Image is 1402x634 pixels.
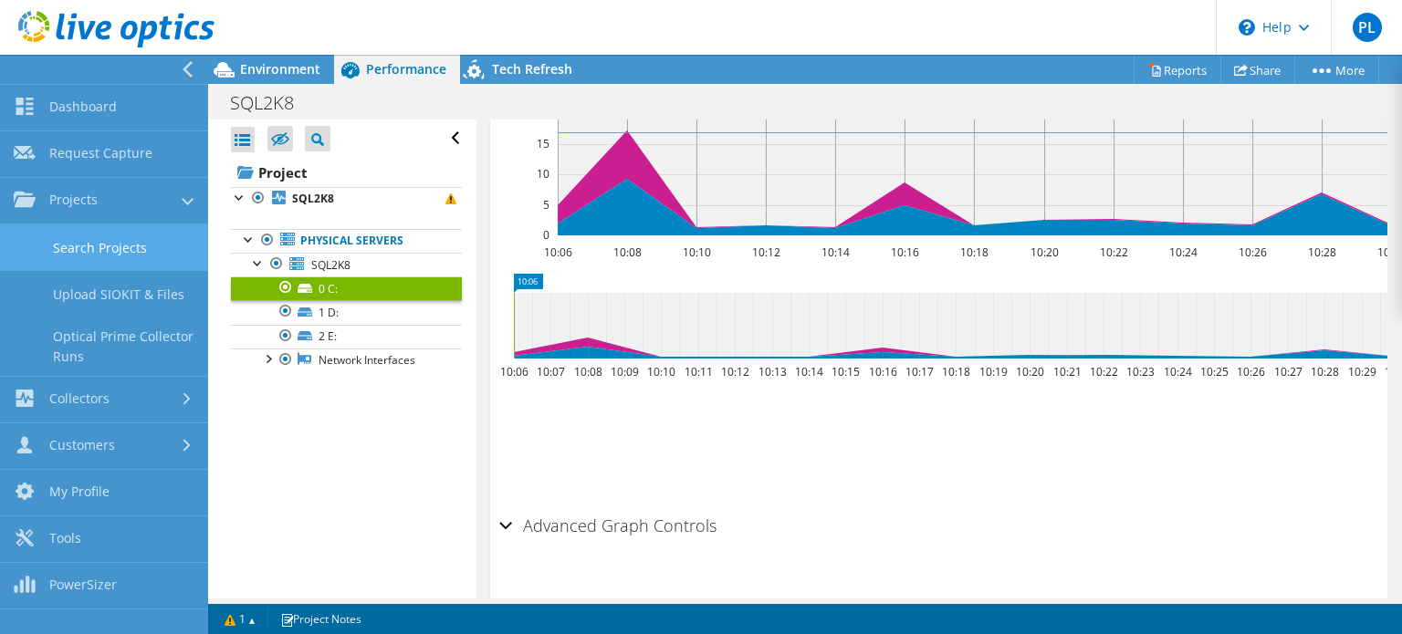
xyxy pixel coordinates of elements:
[231,325,462,348] a: 2 E:
[543,227,549,243] text: 0
[240,60,320,78] span: Environment
[1308,244,1336,260] text: 10:28
[960,244,989,260] text: 10:18
[292,191,334,206] b: SQL2K8
[500,364,528,379] text: 10:06
[821,244,850,260] text: 10:14
[222,93,322,113] h1: SQL2K8
[905,364,934,379] text: 10:17
[492,60,572,78] span: Tech Refresh
[759,364,787,379] text: 10:13
[231,300,462,324] a: 1 D:
[685,364,713,379] text: 10:11
[537,166,549,182] text: 10
[1053,364,1082,379] text: 10:21
[212,608,268,630] a: 1
[795,364,823,379] text: 10:14
[683,244,711,260] text: 10:10
[891,244,919,260] text: 10:16
[499,507,717,544] h2: Advanced Graph Controls
[942,364,970,379] text: 10:18
[1239,244,1267,260] text: 10:26
[1294,56,1379,84] a: More
[366,60,446,78] span: Performance
[231,276,462,300] a: 0 C:
[647,364,675,379] text: 10:10
[1237,364,1265,379] text: 10:26
[231,253,462,276] a: SQL2K8
[267,608,374,630] a: Project Notes
[1031,244,1059,260] text: 10:20
[752,244,780,260] text: 10:12
[231,187,462,211] a: SQL2K8
[613,244,642,260] text: 10:08
[1126,364,1155,379] text: 10:23
[1016,364,1044,379] text: 10:20
[311,257,350,273] span: SQL2K8
[1311,364,1339,379] text: 10:28
[611,364,639,379] text: 10:09
[1169,244,1198,260] text: 10:24
[544,244,572,260] text: 10:06
[979,364,1008,379] text: 10:19
[1348,364,1376,379] text: 10:29
[231,229,462,253] a: Physical Servers
[1100,244,1128,260] text: 10:22
[1220,56,1295,84] a: Share
[574,364,602,379] text: 10:08
[1274,364,1303,379] text: 10:27
[1090,364,1118,379] text: 10:22
[1239,19,1255,36] svg: \n
[721,364,749,379] text: 10:12
[543,197,549,213] text: 5
[832,364,860,379] text: 10:15
[1200,364,1229,379] text: 10:25
[1164,364,1192,379] text: 10:24
[1353,13,1382,42] span: PL
[869,364,897,379] text: 10:16
[537,136,549,151] text: 15
[1134,56,1221,84] a: Reports
[231,158,462,187] a: Project
[231,348,462,372] a: Network Interfaces
[537,364,565,379] text: 10:07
